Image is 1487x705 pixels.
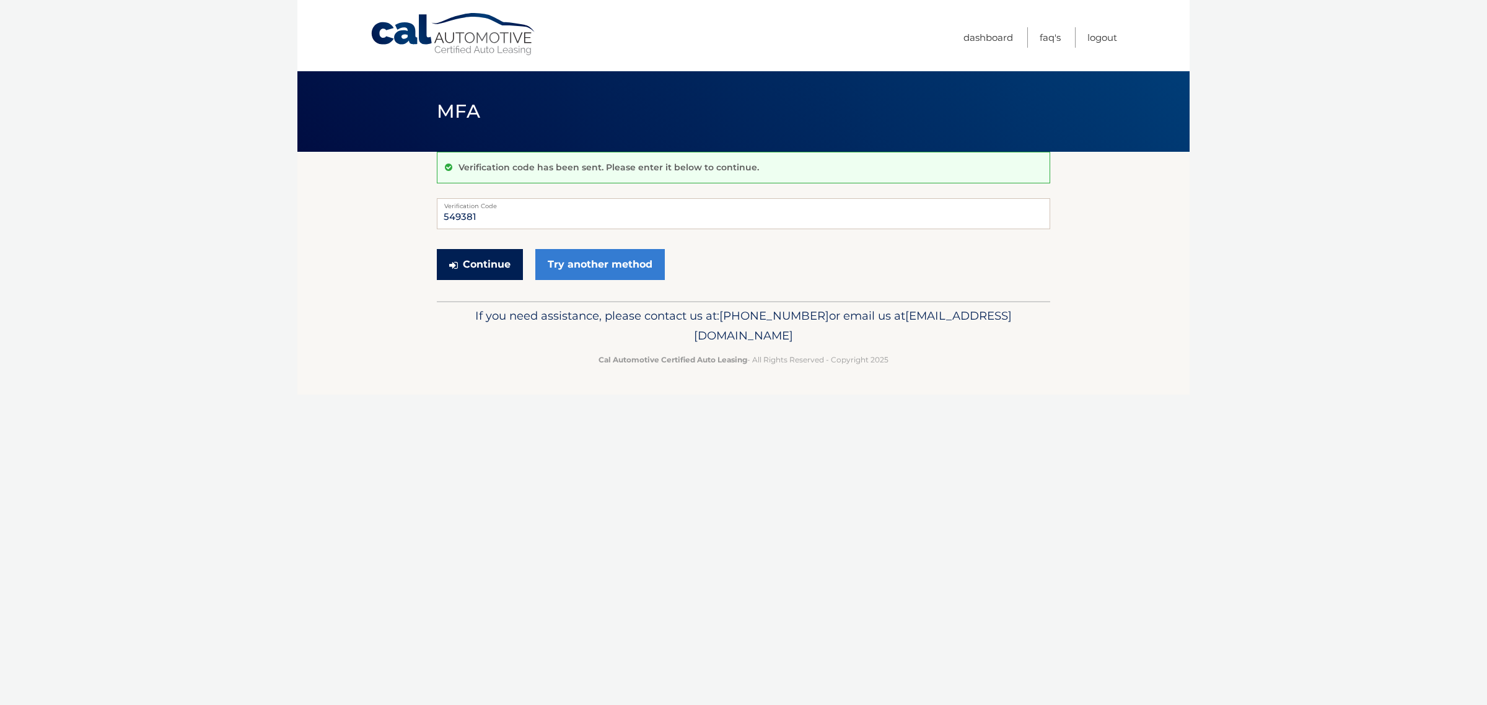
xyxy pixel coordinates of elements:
button: Continue [437,249,523,280]
a: Logout [1087,27,1117,48]
p: Verification code has been sent. Please enter it below to continue. [458,162,759,173]
a: Dashboard [963,27,1013,48]
a: Cal Automotive [370,12,537,56]
a: FAQ's [1040,27,1061,48]
input: Verification Code [437,198,1050,229]
strong: Cal Automotive Certified Auto Leasing [599,355,747,364]
p: - All Rights Reserved - Copyright 2025 [445,353,1042,366]
label: Verification Code [437,198,1050,208]
span: MFA [437,100,480,123]
p: If you need assistance, please contact us at: or email us at [445,306,1042,346]
a: Try another method [535,249,665,280]
span: [EMAIL_ADDRESS][DOMAIN_NAME] [694,309,1012,343]
span: [PHONE_NUMBER] [719,309,829,323]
